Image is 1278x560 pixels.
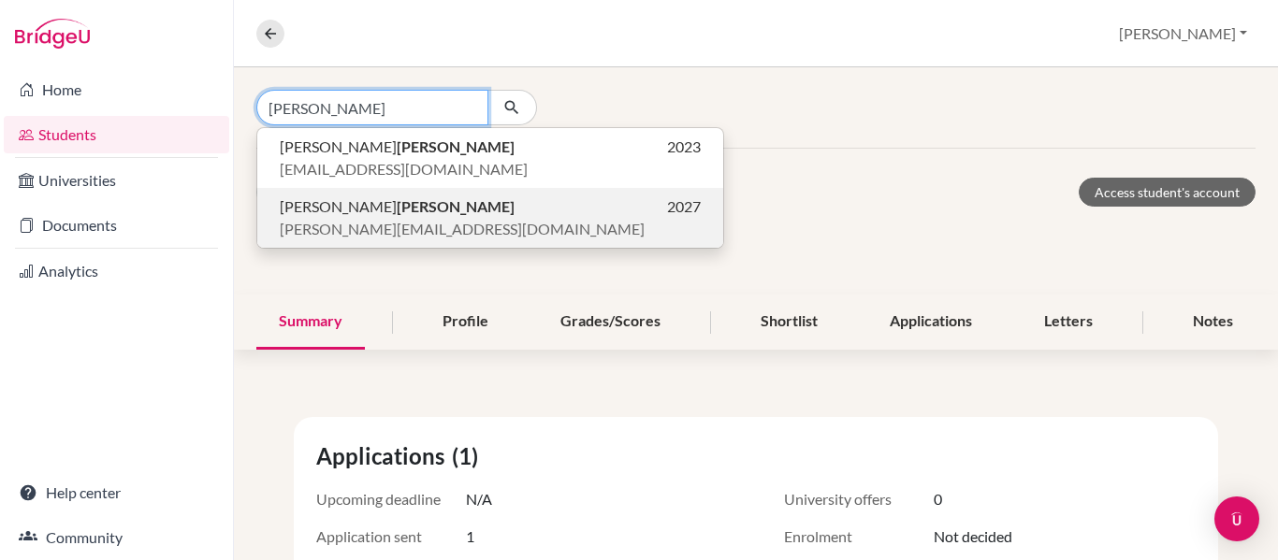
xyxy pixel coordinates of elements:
[4,474,229,511] a: Help center
[15,19,90,49] img: Bridge-U
[667,136,701,158] span: 2023
[257,128,723,188] button: [PERSON_NAME][PERSON_NAME]2023[EMAIL_ADDRESS][DOMAIN_NAME]
[934,525,1012,548] span: Not decided
[1079,178,1256,207] a: Access student's account
[466,525,474,548] span: 1
[784,525,934,548] span: Enrolment
[256,294,365,350] div: Summary
[784,488,934,510] span: University offers
[1170,294,1256,350] div: Notes
[867,294,995,350] div: Applications
[1214,496,1259,541] div: Open Intercom Messenger
[1022,294,1115,350] div: Letters
[316,439,452,473] span: Applications
[316,488,466,510] span: Upcoming deadline
[316,525,466,548] span: Application sent
[4,519,229,556] a: Community
[452,439,486,473] span: (1)
[934,488,942,510] span: 0
[256,90,488,125] input: Find student by name...
[280,136,515,158] span: [PERSON_NAME]
[257,188,723,248] button: [PERSON_NAME][PERSON_NAME]2027[PERSON_NAME][EMAIL_ADDRESS][DOMAIN_NAME]
[4,207,229,244] a: Documents
[466,488,492,510] span: N/A
[280,218,645,240] span: [PERSON_NAME][EMAIL_ADDRESS][DOMAIN_NAME]
[280,195,515,218] span: [PERSON_NAME]
[4,116,229,153] a: Students
[667,195,701,218] span: 2027
[420,294,511,350] div: Profile
[4,162,229,199] a: Universities
[397,197,515,215] b: [PERSON_NAME]
[738,294,840,350] div: Shortlist
[4,252,229,290] a: Analytics
[4,71,229,108] a: Home
[538,294,683,350] div: Grades/Scores
[280,158,528,180] span: [EMAIL_ADDRESS][DOMAIN_NAME]
[1111,16,1256,51] button: [PERSON_NAME]
[397,137,515,155] b: [PERSON_NAME]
